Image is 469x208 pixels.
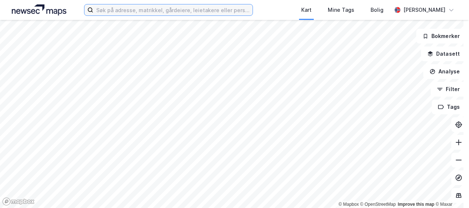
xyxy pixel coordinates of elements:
[328,6,354,14] div: Mine Tags
[432,173,469,208] iframe: Chat Widget
[371,6,383,14] div: Bolig
[398,202,434,207] a: Improve this map
[93,4,252,15] input: Søk på adresse, matrikkel, gårdeiere, leietakere eller personer
[431,82,466,97] button: Filter
[423,64,466,79] button: Analyse
[12,4,66,15] img: logo.a4113a55bc3d86da70a041830d287a7e.svg
[416,29,466,44] button: Bokmerker
[338,202,359,207] a: Mapbox
[360,202,396,207] a: OpenStreetMap
[432,100,466,114] button: Tags
[432,173,469,208] div: Kontrollprogram for chat
[2,197,35,206] a: Mapbox homepage
[403,6,445,14] div: [PERSON_NAME]
[301,6,312,14] div: Kart
[421,46,466,61] button: Datasett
